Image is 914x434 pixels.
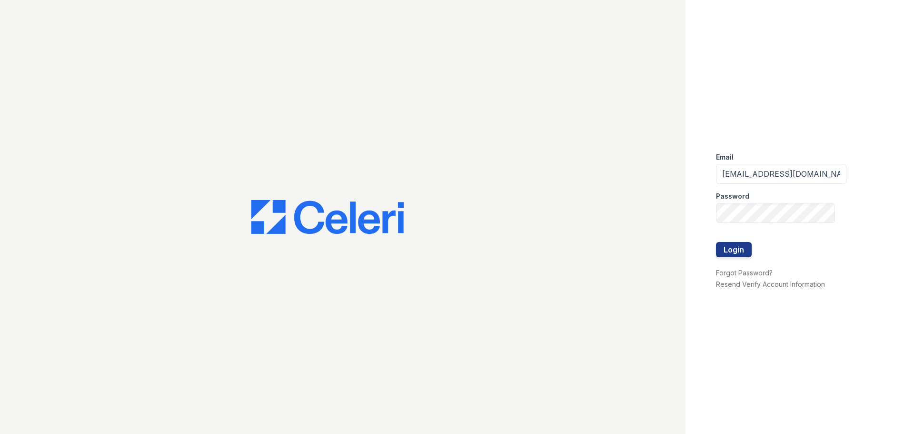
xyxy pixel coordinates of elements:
img: CE_Logo_Blue-a8612792a0a2168367f1c8372b55b34899dd931a85d93a1a3d3e32e68fde9ad4.png [251,200,404,234]
a: Resend Verify Account Information [716,280,825,288]
label: Email [716,152,734,162]
a: Forgot Password? [716,269,773,277]
label: Password [716,192,749,201]
button: Login [716,242,752,257]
